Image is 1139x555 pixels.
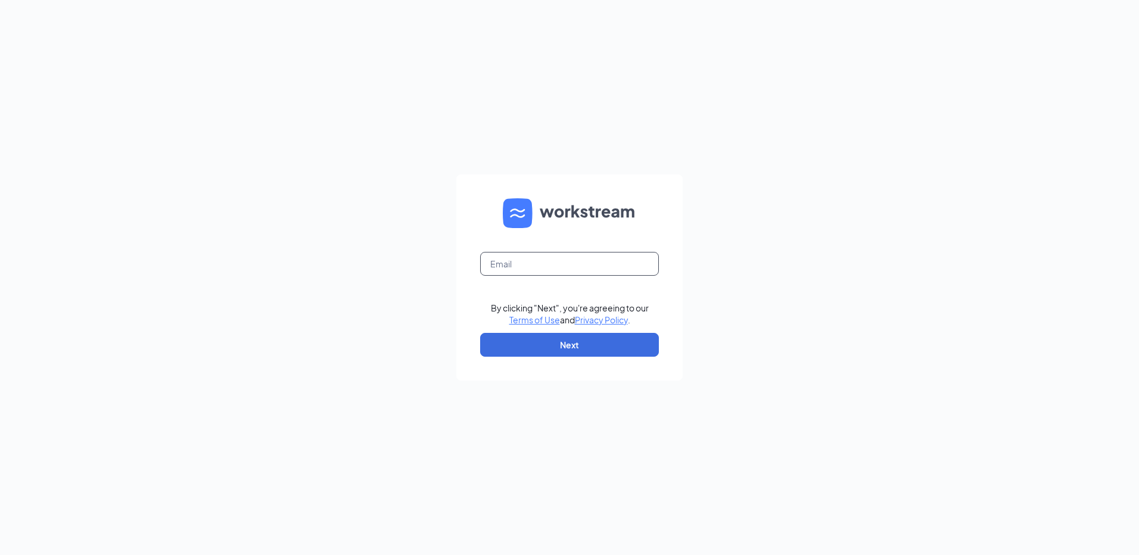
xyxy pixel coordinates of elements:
a: Terms of Use [509,314,560,325]
div: By clicking "Next", you're agreeing to our and . [491,302,649,326]
a: Privacy Policy [575,314,628,325]
img: WS logo and Workstream text [503,198,636,228]
button: Next [480,333,659,357]
input: Email [480,252,659,276]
